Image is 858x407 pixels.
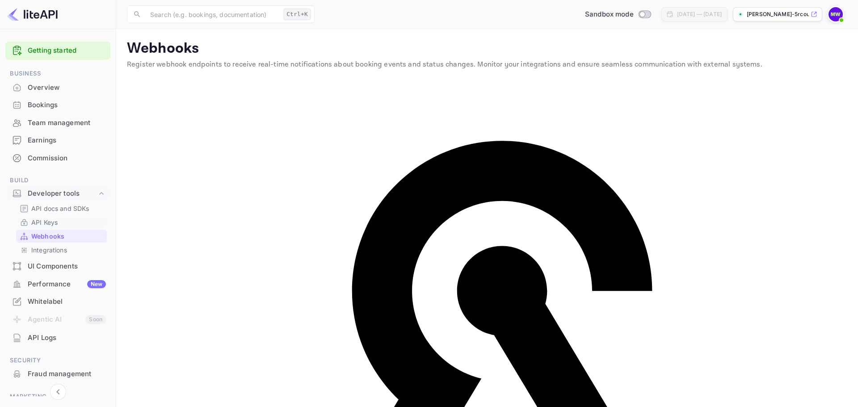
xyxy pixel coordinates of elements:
span: Security [5,356,110,365]
span: Sandbox mode [585,9,634,20]
span: Marketing [5,392,110,402]
p: [PERSON_NAME]-5rcou.nui... [747,10,809,18]
p: API Keys [31,218,58,227]
div: Bookings [5,97,110,114]
div: Webhooks [16,230,107,243]
div: Developer tools [28,189,97,199]
div: API Logs [28,333,106,343]
span: Business [5,69,110,79]
div: Switch to Production mode [581,9,654,20]
a: Whitelabel [5,293,110,310]
a: API Keys [20,218,103,227]
div: Commission [28,153,106,164]
a: PerformanceNew [5,276,110,292]
div: New [87,280,106,288]
span: Build [5,176,110,185]
a: Overview [5,79,110,96]
a: UI Components [5,258,110,274]
a: Fraud management [5,365,110,382]
div: Overview [28,83,106,93]
div: API Logs [5,329,110,347]
div: Whitelabel [28,297,106,307]
input: Search (e.g. bookings, documentation) [145,5,280,23]
div: Getting started [5,42,110,60]
div: API docs and SDKs [16,202,107,215]
img: Marcil Warda [829,7,843,21]
div: Fraud management [5,365,110,383]
p: Webhooks [31,231,64,241]
div: Bookings [28,100,106,110]
div: UI Components [5,258,110,275]
div: Team management [28,118,106,128]
div: Performance [28,279,106,290]
a: Integrations [20,245,103,255]
a: Earnings [5,132,110,148]
a: API Logs [5,329,110,346]
p: Register webhook endpoints to receive real-time notifications about booking events and status cha... [127,59,847,70]
a: API docs and SDKs [20,204,103,213]
div: Integrations [16,243,107,256]
p: Integrations [31,245,67,255]
div: Commission [5,150,110,167]
a: Bookings [5,97,110,113]
div: API Keys [16,216,107,229]
a: Team management [5,114,110,131]
img: LiteAPI logo [7,7,58,21]
div: Fraud management [28,369,106,379]
p: Webhooks [127,40,847,58]
div: PerformanceNew [5,276,110,293]
div: Developer tools [5,186,110,201]
a: Getting started [28,46,106,56]
div: UI Components [28,261,106,272]
div: Earnings [28,135,106,146]
button: Collapse navigation [50,384,66,400]
div: Ctrl+K [283,8,311,20]
a: Commission [5,150,110,166]
p: API docs and SDKs [31,204,89,213]
div: Earnings [5,132,110,149]
div: [DATE] — [DATE] [677,10,722,18]
div: Team management [5,114,110,132]
a: Webhooks [20,231,103,241]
